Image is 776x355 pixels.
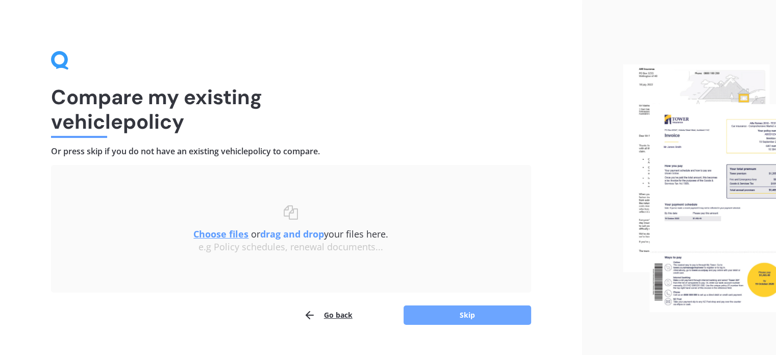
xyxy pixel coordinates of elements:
button: Go back [304,305,353,325]
h1: Compare my existing vehicle policy [51,85,531,134]
u: Choose files [193,228,248,240]
b: drag and drop [260,228,324,240]
button: Skip [404,305,531,325]
img: files.webp [623,64,776,312]
h4: Or press skip if you do not have an existing vehicle policy to compare. [51,146,531,157]
span: or your files here. [193,228,388,240]
div: e.g Policy schedules, renewal documents... [71,242,511,253]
